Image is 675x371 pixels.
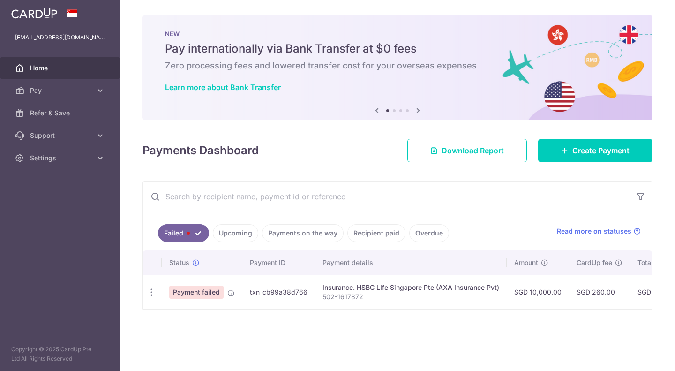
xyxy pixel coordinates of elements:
a: Failed [158,224,209,242]
a: Download Report [407,139,527,162]
td: txn_cb99a38d766 [242,275,315,309]
span: Amount [514,258,538,267]
p: [EMAIL_ADDRESS][DOMAIN_NAME] [15,33,105,42]
th: Payment ID [242,250,315,275]
span: Home [30,63,92,73]
input: Search by recipient name, payment id or reference [143,182,630,212]
a: Read more on statuses [557,227,641,236]
p: NEW [165,30,630,38]
th: Payment details [315,250,507,275]
td: SGD 10,000.00 [507,275,569,309]
span: Support [30,131,92,140]
div: Insurance. HSBC LIfe Singapore Pte (AXA Insurance Pvt) [322,283,499,292]
span: Refer & Save [30,108,92,118]
span: Create Payment [572,145,630,156]
span: Settings [30,153,92,163]
a: Payments on the way [262,224,344,242]
a: Upcoming [213,224,258,242]
span: Download Report [442,145,504,156]
h5: Pay internationally via Bank Transfer at $0 fees [165,41,630,56]
img: Bank transfer banner [142,15,652,120]
span: Read more on statuses [557,227,631,236]
img: CardUp [11,8,57,19]
p: 502-1617872 [322,292,499,302]
a: Recipient paid [347,224,405,242]
span: Pay [30,86,92,95]
h4: Payments Dashboard [142,142,259,159]
span: Status [169,258,189,267]
a: Learn more about Bank Transfer [165,83,281,92]
a: Create Payment [538,139,652,162]
span: Total amt. [637,258,668,267]
span: Payment failed [169,286,224,299]
td: SGD 260.00 [569,275,630,309]
span: CardUp fee [577,258,612,267]
h6: Zero processing fees and lowered transfer cost for your overseas expenses [165,60,630,71]
a: Overdue [409,224,449,242]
